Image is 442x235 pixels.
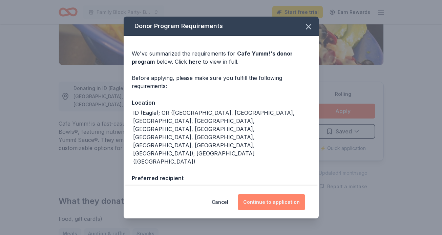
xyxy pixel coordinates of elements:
[189,58,201,66] a: here
[132,49,311,66] div: We've summarized the requirements for below. Click to view in full.
[212,194,228,210] button: Cancel
[124,17,319,36] div: Donor Program Requirements
[132,74,311,90] div: Before applying, please make sure you fulfill the following requirements:
[238,194,305,210] button: Continue to application
[133,184,311,208] div: Supports organizations that expand access to nourishing whole foods, encouraging active and healt...
[132,174,311,183] div: Preferred recipient
[132,98,311,107] div: Location
[133,109,311,166] div: ID (Eagle); OR ([GEOGRAPHIC_DATA], [GEOGRAPHIC_DATA], [GEOGRAPHIC_DATA], [GEOGRAPHIC_DATA], [GEOG...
